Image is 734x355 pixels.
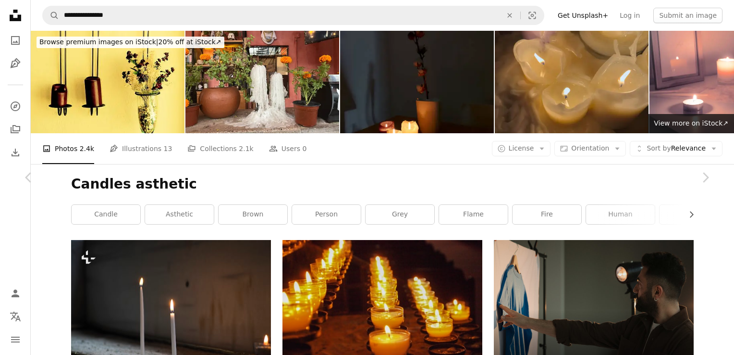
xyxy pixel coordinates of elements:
[676,131,734,224] a: Next
[282,302,482,311] a: a group of lit candles
[219,205,287,224] a: brown
[340,31,494,133] img: Candles glowing on a table with cotton plant branch
[185,31,339,133] img: Mexico Asthetic
[110,133,172,164] a: Illustrations 13
[71,176,694,193] h1: Candles asthetic
[653,8,722,23] button: Submit an image
[39,38,158,46] span: Browse premium images on iStock |
[630,141,722,156] button: Sort byRelevance
[499,6,520,25] button: Clear
[187,133,253,164] a: Collections 2.1k
[366,205,434,224] a: grey
[43,6,59,25] button: Search Unsplash
[6,31,25,50] a: Photos
[648,114,734,133] a: View more on iStock↗
[31,31,230,54] a: Browse premium images on iStock|20% off at iStock↗
[660,205,728,224] a: cup
[239,143,253,154] span: 2.1k
[509,144,534,152] span: License
[6,307,25,326] button: Language
[654,119,728,127] span: View more on iStock ↗
[439,205,508,224] a: flame
[6,330,25,349] button: Menu
[647,144,706,153] span: Relevance
[586,205,655,224] a: human
[145,205,214,224] a: asthetic
[492,141,551,156] button: License
[71,311,271,319] a: a group of three candles sitting on top of a counter
[37,37,224,48] div: 20% off at iStock ↗
[31,31,184,133] img: Sunlit Art on a Wall
[292,205,361,224] a: person
[614,8,646,23] a: Log in
[647,144,671,152] span: Sort by
[554,141,626,156] button: Orientation
[6,284,25,303] a: Log in / Sign up
[571,144,609,152] span: Orientation
[302,143,306,154] span: 0
[552,8,614,23] a: Get Unsplash+
[521,6,544,25] button: Visual search
[6,120,25,139] a: Collections
[42,6,544,25] form: Find visuals sitewide
[495,31,648,133] img: several burning candles stand on a table in a dark interior, molten wax around the candles, high ...
[513,205,581,224] a: fire
[6,54,25,73] a: Illustrations
[164,143,172,154] span: 13
[269,133,307,164] a: Users 0
[6,97,25,116] a: Explore
[72,205,140,224] a: candle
